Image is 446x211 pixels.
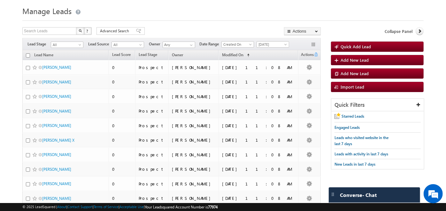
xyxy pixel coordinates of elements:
[149,41,163,47] span: Owner
[335,152,388,156] span: Leads with activity in last 7 days
[221,41,254,48] a: Created On
[112,79,133,85] div: 0
[84,27,92,35] button: ?
[135,51,160,59] a: Lead Stage
[222,65,295,70] div: [DATE] 11:08 AM
[112,181,133,187] div: 0
[139,94,165,99] div: Prospect
[112,42,144,48] a: All
[112,166,133,172] div: 0
[222,181,295,187] div: [DATE] 11:08 AM
[112,94,133,99] div: 0
[86,28,89,34] span: ?
[244,53,250,58] span: (sorted ascending)
[172,65,216,70] div: [PERSON_NAME]
[199,41,221,47] span: Date Range
[42,138,74,143] a: [PERSON_NAME] X
[172,79,216,85] div: [PERSON_NAME]
[257,41,289,48] a: [DATE]
[257,42,287,47] span: [DATE]
[139,181,165,187] div: Prospect
[88,41,112,47] span: Lead Source
[57,205,66,209] a: About
[42,94,71,99] a: [PERSON_NAME]
[172,52,183,57] span: Owner
[139,195,165,201] div: Prospect
[172,195,216,201] div: [PERSON_NAME]
[222,137,295,143] div: [DATE] 11:08 AM
[385,28,412,34] span: Collapse Panel
[67,205,93,209] a: Contact Support
[284,27,321,35] button: Actions
[109,51,134,59] a: Lead Score
[335,125,360,130] span: Engaged Leads
[342,114,364,119] span: Starred Leads
[222,123,295,129] div: [DATE] 11:08 AM
[222,79,295,85] div: [DATE] 11:08 AM
[112,108,133,114] div: 0
[42,123,71,128] a: [PERSON_NAME]
[341,57,369,63] span: Add New Lead
[331,99,424,111] div: Quick Filters
[26,53,30,58] input: Check all records
[163,42,195,48] input: Type to Search
[112,42,142,48] span: All
[222,42,252,47] span: Created On
[51,42,83,48] a: All
[42,152,71,157] a: [PERSON_NAME]
[341,84,364,90] span: Import Lead
[112,195,133,201] div: 0
[222,152,295,158] div: [DATE] 11:08 AM
[219,51,253,59] a: Modified On (sorted ascending)
[222,108,295,114] div: [DATE] 11:08 AM
[341,71,369,76] span: Add New Lead
[87,164,116,173] em: Start Chat
[94,205,119,209] a: Terms of Service
[112,123,133,129] div: 0
[172,152,216,158] div: [PERSON_NAME]
[11,34,27,42] img: d_60004797649_company_0_60004797649
[341,44,371,49] span: Quick Add Lead
[145,205,218,209] span: Your Leadsquared Account Number is
[208,205,218,209] span: 77974
[335,162,375,167] span: New Leads in last 7 days
[222,94,295,99] div: [DATE] 11:08 AM
[42,65,71,70] a: [PERSON_NAME]
[22,204,218,210] span: © 2025 LeadSquared | | | | |
[340,192,377,198] span: Converse - Chat
[119,205,144,209] a: Acceptable Use
[79,29,82,32] img: Search
[31,51,57,60] a: Lead Name
[139,123,165,129] div: Prospect
[172,166,216,172] div: [PERSON_NAME]
[112,137,133,143] div: 0
[298,51,314,59] span: Actions
[222,166,295,172] div: [DATE] 11:08 AM
[42,181,71,186] a: [PERSON_NAME]
[139,52,157,57] span: Lead Stage
[172,123,216,129] div: [PERSON_NAME]
[112,152,133,158] div: 0
[139,79,165,85] div: Prospect
[42,167,71,172] a: [PERSON_NAME]
[33,34,107,42] div: Chat with us now
[51,42,81,48] span: All
[42,80,71,84] a: [PERSON_NAME]
[187,42,195,48] a: Show All Items
[172,94,216,99] div: [PERSON_NAME]
[100,28,131,34] span: Advanced Search
[27,41,51,47] span: Lead Stage
[172,181,216,187] div: [PERSON_NAME]
[112,65,133,70] div: 0
[42,109,71,113] a: [PERSON_NAME]
[335,135,388,146] span: Leads who visited website in the last 7 days
[22,6,72,16] span: Manage Leads
[330,192,335,197] img: carter-drag
[139,152,165,158] div: Prospect
[112,52,131,57] span: Lead Score
[222,52,243,57] span: Modified On
[172,108,216,114] div: [PERSON_NAME]
[139,65,165,70] div: Prospect
[139,108,165,114] div: Prospect
[222,195,295,201] div: [DATE] 11:08 AM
